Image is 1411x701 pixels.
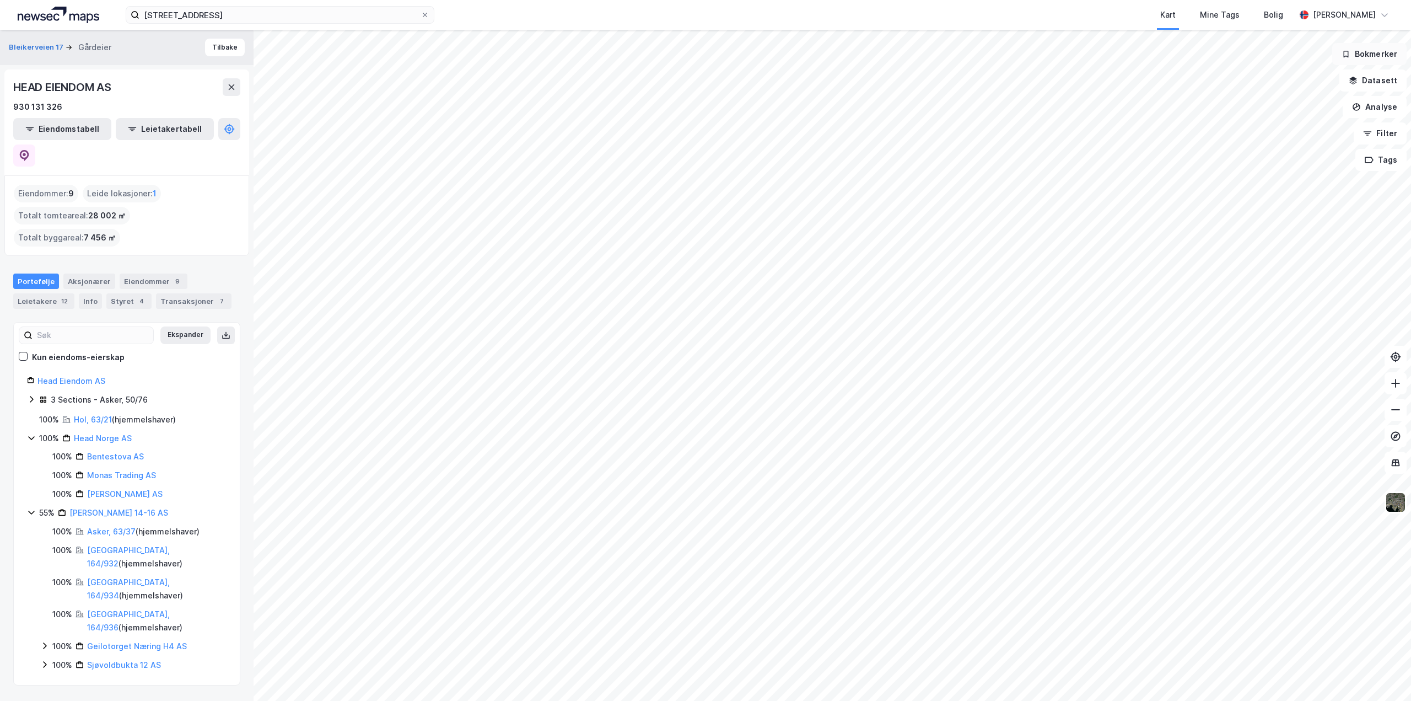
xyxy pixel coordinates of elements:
div: 100% [52,576,72,589]
div: [PERSON_NAME] [1313,8,1376,22]
div: 930 131 326 [13,100,62,114]
button: Analyse [1343,96,1407,118]
a: Head Norge AS [74,434,132,443]
img: logo.a4113a55bc3d86da70a041830d287a7e.svg [18,7,99,23]
a: [GEOGRAPHIC_DATA], 164/934 [87,577,170,600]
span: 9 [68,187,74,200]
button: Bokmerker [1332,43,1407,65]
div: Aksjonærer [63,274,115,289]
div: 55% [39,506,55,520]
div: Totalt byggareal : [14,229,120,247]
div: 3 Sections - Asker, 50/76 [51,393,148,406]
button: Eiendomstabell [13,118,111,140]
div: Gårdeier [78,41,111,54]
div: Portefølje [13,274,59,289]
div: ( hjemmelshaver ) [87,525,200,538]
div: Kart [1160,8,1176,22]
div: ( hjemmelshaver ) [87,576,227,602]
div: 12 [59,296,70,307]
div: HEAD EIENDOM AS [13,78,114,96]
button: Leietakertabell [116,118,214,140]
button: Bleikerveien 17 [9,42,66,53]
div: 100% [39,413,59,426]
a: Bentestova AS [87,452,144,461]
input: Søk på adresse, matrikkel, gårdeiere, leietakere eller personer [139,7,421,23]
button: Ekspander [160,327,211,344]
button: Datasett [1339,69,1407,92]
span: 7 456 ㎡ [84,231,116,244]
div: 100% [52,608,72,621]
div: 9 [172,276,183,287]
div: ( hjemmelshaver ) [87,608,227,634]
div: Eiendommer [120,274,187,289]
div: 100% [52,450,72,463]
a: Hol, 63/21 [74,415,112,424]
span: 1 [153,187,157,200]
a: Sjøvoldbukta 12 AS [87,660,161,670]
div: 100% [52,525,72,538]
div: Mine Tags [1200,8,1240,22]
div: 100% [52,488,72,501]
button: Tags [1355,149,1407,171]
a: Asker, 63/37 [87,527,136,536]
div: ( hjemmelshaver ) [87,544,227,570]
div: Eiendommer : [14,185,78,202]
button: Filter [1354,122,1407,145]
div: 4 [136,296,147,307]
div: Info [79,293,102,309]
div: 100% [52,640,72,653]
div: ( hjemmelshaver ) [74,413,176,426]
div: Leide lokasjoner : [83,185,161,202]
a: [GEOGRAPHIC_DATA], 164/932 [87,545,170,568]
div: Transaksjoner [156,293,231,309]
a: [GEOGRAPHIC_DATA], 164/936 [87,609,170,632]
div: Leietakere [13,293,74,309]
span: 28 002 ㎡ [88,209,126,222]
div: 100% [52,544,72,557]
div: 100% [52,469,72,482]
div: Styret [106,293,152,309]
a: Monas Trading AS [87,470,156,480]
a: Geilotorget Næring H4 AS [87,641,187,651]
a: [PERSON_NAME] AS [87,489,163,499]
img: 9k= [1385,492,1406,513]
iframe: Chat Widget [1356,648,1411,701]
a: [PERSON_NAME] 14-16 AS [69,508,168,517]
input: Søk [33,327,153,344]
div: Kun eiendoms-eierskap [32,351,125,364]
div: 7 [216,296,227,307]
div: Bolig [1264,8,1283,22]
div: 100% [52,659,72,672]
div: Totalt tomteareal : [14,207,130,224]
a: Head Eiendom AS [37,376,105,386]
button: Tilbake [205,39,245,56]
div: 100% [39,432,59,445]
